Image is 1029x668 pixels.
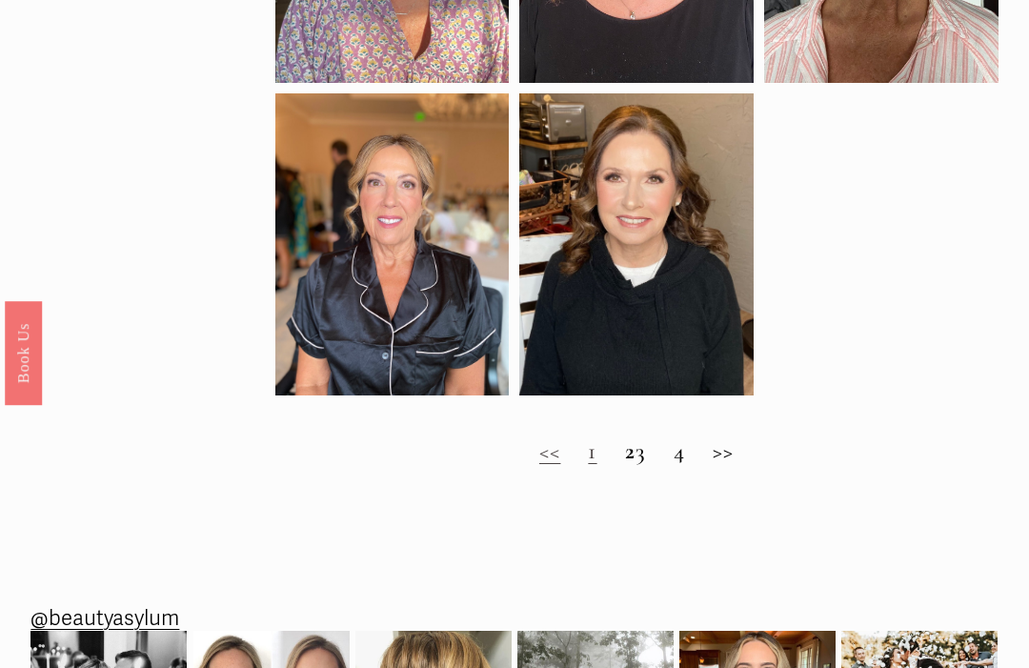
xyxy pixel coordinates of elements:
[30,599,179,638] a: @beautyasylum
[625,436,636,465] strong: 2
[588,436,596,465] a: 1
[539,436,560,465] a: <<
[275,437,999,465] h2: 3 4 >>
[5,300,42,404] a: Book Us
